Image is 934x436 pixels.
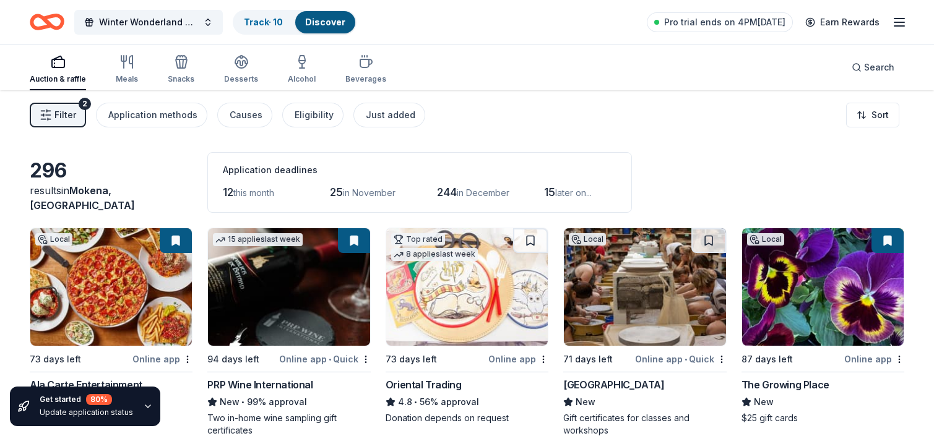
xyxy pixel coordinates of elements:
img: Image for Lillstreet Art Center [564,228,725,346]
a: Image for The Growing PlaceLocal87 days leftOnline appThe Growing PlaceNew$25 gift cards [742,228,904,424]
span: Filter [54,108,76,122]
span: • [685,354,687,364]
button: Search [842,55,904,80]
a: Track· 10 [244,17,283,27]
div: 56% approval [386,395,548,409]
div: Online app [132,351,192,367]
span: in [30,184,135,212]
a: Earn Rewards [798,11,887,33]
span: 25 [330,186,343,199]
div: 8 applies last week [391,248,478,261]
div: Get started [40,394,133,405]
div: 15 applies last week [213,233,303,246]
button: Eligibility [282,103,344,127]
div: Snacks [168,74,194,84]
span: later on... [555,187,592,198]
div: Oriental Trading [386,377,462,392]
div: PRP Wine International [207,377,313,392]
button: Just added [353,103,425,127]
span: 15 [544,186,555,199]
div: 94 days left [207,352,259,367]
button: Snacks [168,49,194,90]
span: this month [233,187,274,198]
div: Online app [488,351,548,367]
div: 296 [30,158,192,183]
a: Image for Oriental TradingTop rated8 applieslast week73 days leftOnline appOriental Trading4.8•56... [386,228,548,424]
button: Track· 10Discover [233,10,357,35]
img: Image for The Growing Place [742,228,904,346]
span: • [242,397,245,407]
div: Online app Quick [635,351,727,367]
span: 4.8 [398,395,412,409]
div: Beverages [345,74,386,84]
button: Winter Wonderland Gala 2026 [74,10,223,35]
div: 73 days left [386,352,437,367]
a: Image for Ala Carte EntertainmentLocal73 days leftOnline appAla Carte EntertainmentNew1 $25-gift ... [30,228,192,424]
button: Application methods [96,103,207,127]
button: Sort [846,103,899,127]
img: Image for Oriental Trading [386,228,548,346]
div: Meals [116,74,138,84]
div: Application deadlines [223,163,616,177]
span: Search [864,60,894,75]
div: The Growing Place [742,377,829,392]
span: in November [343,187,396,198]
div: Donation depends on request [386,412,548,424]
div: Eligibility [295,108,334,122]
div: 2 [79,98,91,110]
div: Desserts [224,74,258,84]
span: Sort [871,108,889,122]
div: 71 days left [563,352,613,367]
div: Local [569,233,606,246]
div: Causes [230,108,262,122]
a: Pro trial ends on 4PM[DATE] [647,12,793,32]
div: 87 days left [742,352,793,367]
div: Top rated [391,233,445,246]
div: Online app Quick [279,351,371,367]
div: Update application status [40,408,133,417]
span: New [576,395,595,409]
span: • [329,354,331,364]
button: Desserts [224,49,258,90]
div: results [30,183,192,213]
div: 99% approval [207,395,370,409]
button: Auction & raffle [30,49,86,90]
div: $25 gift cards [742,412,904,424]
span: Winter Wonderland Gala 2026 [99,15,198,30]
div: Auction & raffle [30,74,86,84]
span: Pro trial ends on 4PM[DATE] [664,15,785,30]
div: 80 % [86,394,112,405]
div: Application methods [108,108,197,122]
img: Image for Ala Carte Entertainment [30,228,192,346]
div: [GEOGRAPHIC_DATA] [563,377,664,392]
div: Local [747,233,784,246]
span: in December [457,187,509,198]
div: Just added [366,108,415,122]
span: 244 [437,186,457,199]
button: Meals [116,49,138,90]
button: Alcohol [288,49,316,90]
a: Home [30,7,64,36]
img: Image for PRP Wine International [208,228,370,346]
span: Mokena, [GEOGRAPHIC_DATA] [30,184,135,212]
button: Filter2 [30,103,86,127]
div: Local [35,233,72,246]
button: Causes [217,103,272,127]
a: Discover [305,17,345,27]
div: Online app [844,351,904,367]
span: • [414,397,417,407]
span: 12 [223,186,233,199]
div: 73 days left [30,352,81,367]
div: Alcohol [288,74,316,84]
span: New [754,395,774,409]
span: New [220,395,240,409]
button: Beverages [345,49,386,90]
